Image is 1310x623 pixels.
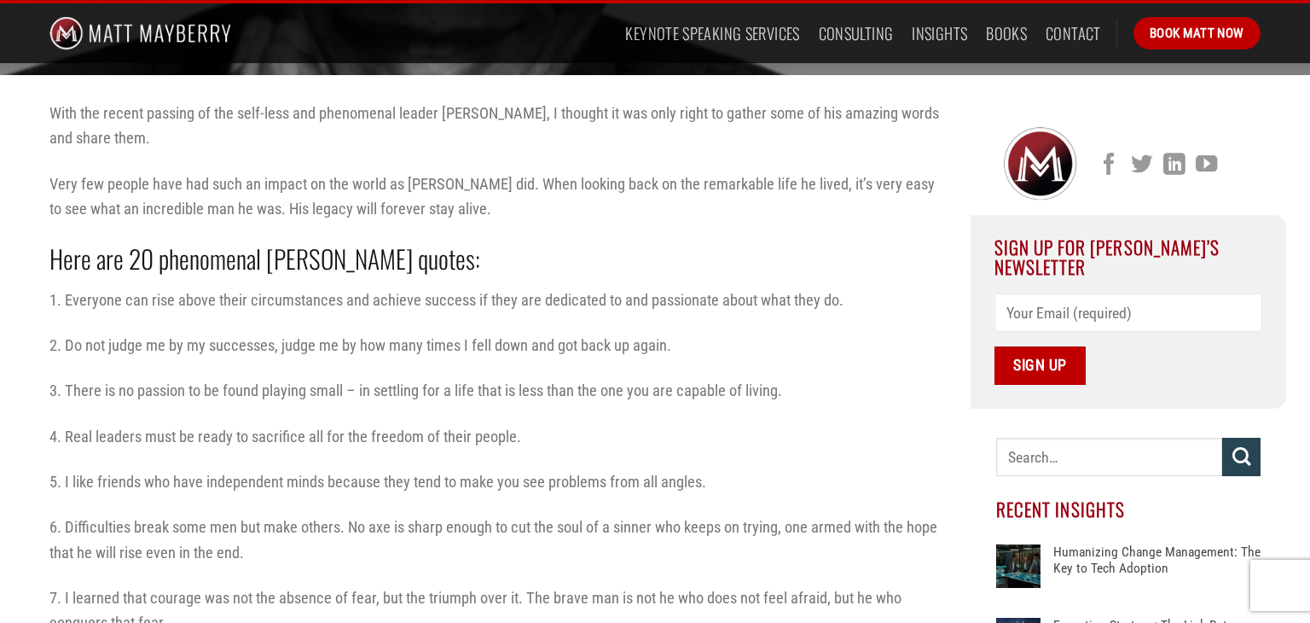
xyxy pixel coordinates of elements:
[625,18,799,49] a: Keynote Speaking Services
[994,234,1220,279] span: Sign Up For [PERSON_NAME]’s Newsletter
[1098,154,1120,178] a: Follow on Facebook
[1131,154,1152,178] a: Follow on Twitter
[49,240,480,277] b: Here are 20 phenomenal [PERSON_NAME] quotes:
[1133,17,1261,49] a: Book Matt Now
[986,18,1027,49] a: Books
[996,496,1125,522] span: Recent Insights
[912,18,967,49] a: Insights
[49,515,945,565] p: 6. Difficulties break some men but make others. No axe is sharp enough to cut the soul of a sinne...
[1163,154,1185,178] a: Follow on LinkedIn
[996,438,1222,476] input: Search…
[49,424,945,449] p: 4. Real leaders must be ready to sacrifice all for the freedom of their people.
[1053,544,1261,596] a: Humanizing Change Management: The Key to Tech Adoption
[1196,154,1217,178] a: Follow on YouTube
[819,18,894,49] a: Consulting
[49,101,945,151] p: With the recent passing of the self-less and phenomenal leader [PERSON_NAME], I thought it was on...
[1222,438,1261,476] button: Submit
[49,288,945,312] p: 1. Everyone can rise above their circumstances and achieve success if they are dedicated to and p...
[49,378,945,403] p: 3. There is no passion to be found playing small – in settling for a life that is less than the o...
[1150,23,1244,44] span: Book Matt Now
[994,294,1263,385] form: Contact form
[994,294,1263,332] input: Your Email (required)
[49,172,945,222] p: Very few people have had such an impact on the world as [PERSON_NAME] did. When looking back on t...
[1046,18,1101,49] a: Contact
[49,469,945,494] p: 5. I like friends who have independent minds because they tend to make you see problems from all ...
[49,333,945,358] p: 2. Do not judge me by my successes, judge me by how many times I fell down and got back up again.
[49,3,231,63] img: Matt Mayberry
[994,346,1087,385] input: Sign Up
